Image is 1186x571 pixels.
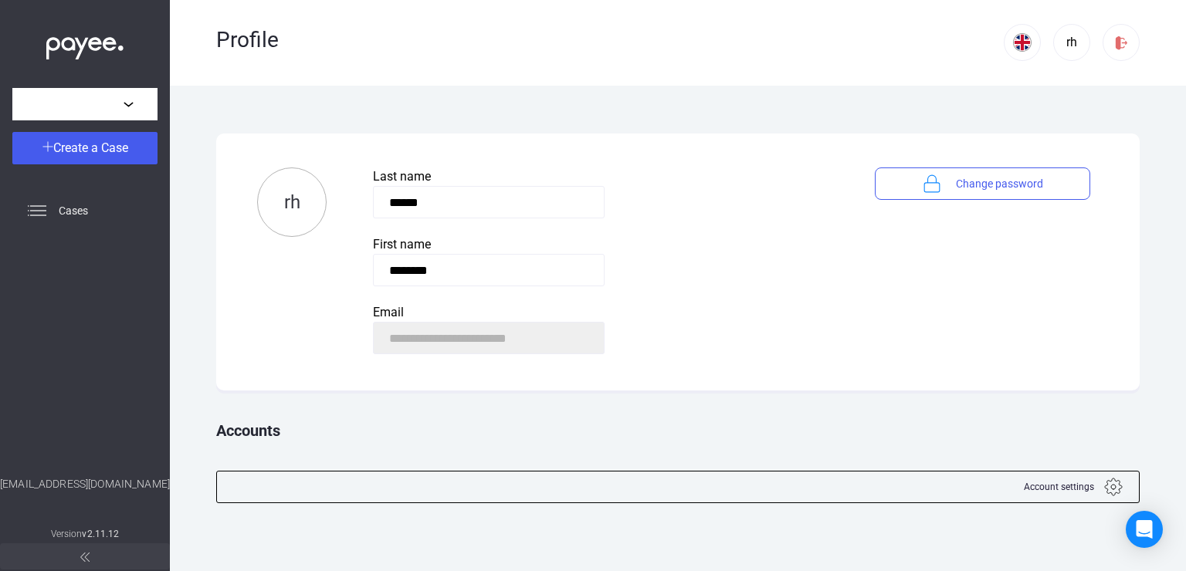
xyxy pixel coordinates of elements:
[257,167,327,237] button: rh
[12,132,158,164] button: Create a Case
[216,27,1004,53] div: Profile
[53,140,128,155] span: Create a Case
[284,191,300,213] span: rh
[80,552,90,562] img: arrow-double-left-grey.svg
[1059,33,1085,52] div: rh
[373,303,829,322] div: Email
[28,201,46,220] img: list.svg
[82,529,119,539] strong: v2.11.12
[1103,24,1140,61] button: logout-red
[875,167,1090,200] button: lock-blueChange password
[59,201,88,220] span: Cases
[1053,24,1090,61] button: rh
[216,398,1140,463] div: Accounts
[1113,35,1130,51] img: logout-red
[1004,24,1041,61] button: EN
[46,29,124,60] img: white-payee-white-dot.svg
[373,235,829,254] div: First name
[1008,471,1139,502] button: Account settings
[956,174,1043,193] span: Change password
[923,174,941,193] img: lock-blue
[1104,478,1123,496] img: gear.svg
[1126,511,1163,548] div: Open Intercom Messenger
[1013,33,1032,52] img: EN
[373,167,829,186] div: Last name
[42,141,53,152] img: plus-white.svg
[1024,478,1094,496] span: Account settings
